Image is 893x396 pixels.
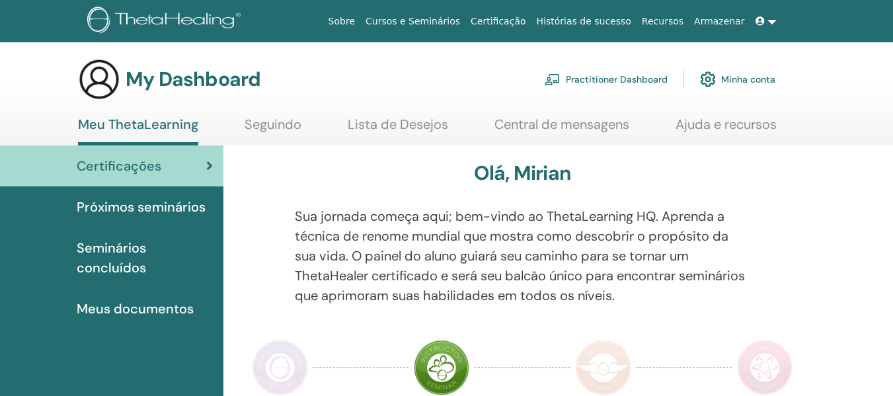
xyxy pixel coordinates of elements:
[77,299,194,319] span: Meus documentos
[700,65,775,94] a: Minha conta
[87,7,245,36] img: logo.png
[78,58,120,100] img: generic-user-icon.jpg
[126,67,260,91] h3: My Dashboard
[77,156,161,176] span: Certificações
[676,116,777,142] a: Ajuda e recursos
[689,9,750,34] a: Armazenar
[295,206,750,305] p: Sua jornada começa aqui; bem-vindo ao ThetaLearning HQ. Aprenda a técnica de renome mundial que m...
[414,340,469,395] img: Instructor
[494,116,629,142] a: Central de mensagens
[245,116,301,142] a: Seguindo
[545,73,561,85] img: chalkboard-teacher.svg
[531,9,637,34] a: Histórias de sucesso
[360,9,465,34] a: Cursos e Seminários
[323,9,360,34] a: Sobre
[576,340,631,395] img: Master
[465,9,531,34] a: Certificação
[348,116,448,142] a: Lista de Desejos
[637,9,689,34] a: Recursos
[252,340,308,395] img: Practitioner
[78,116,198,145] a: Meu ThetaLearning
[545,65,668,94] a: Practitioner Dashboard
[700,68,716,91] img: cog.svg
[77,238,213,278] span: Seminários concluídos
[474,161,571,185] h3: Olá, Mirian
[77,197,206,217] span: Próximos seminários
[737,340,793,395] img: Certificate of Science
